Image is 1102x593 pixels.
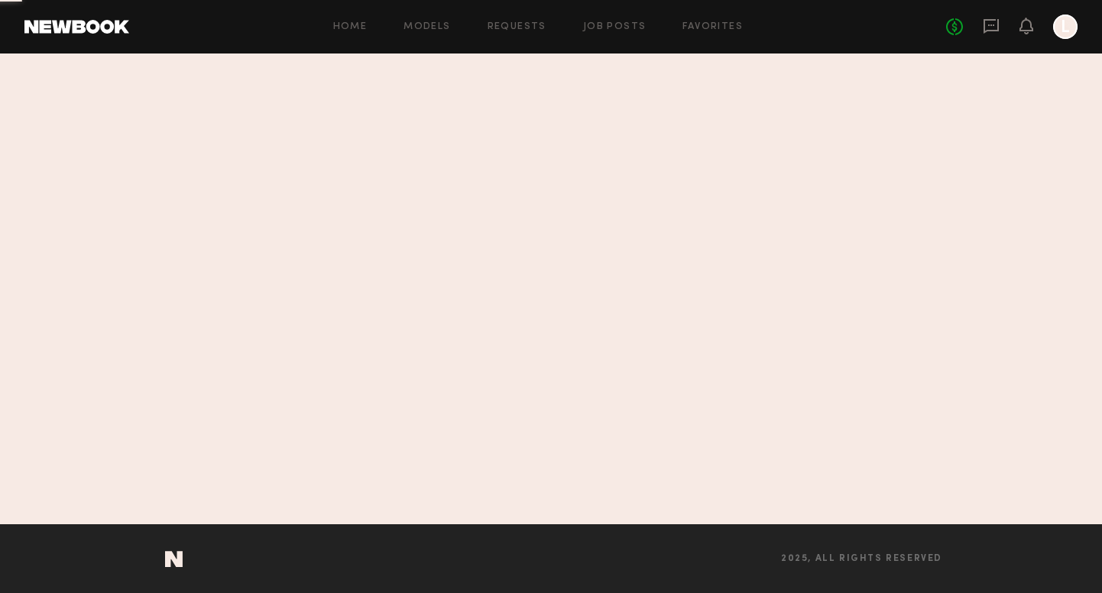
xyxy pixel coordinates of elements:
a: Favorites [682,22,743,32]
a: Requests [488,22,546,32]
a: Models [404,22,450,32]
a: Job Posts [583,22,647,32]
span: 2025, all rights reserved [781,554,942,564]
a: L [1053,15,1078,39]
a: Home [333,22,368,32]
